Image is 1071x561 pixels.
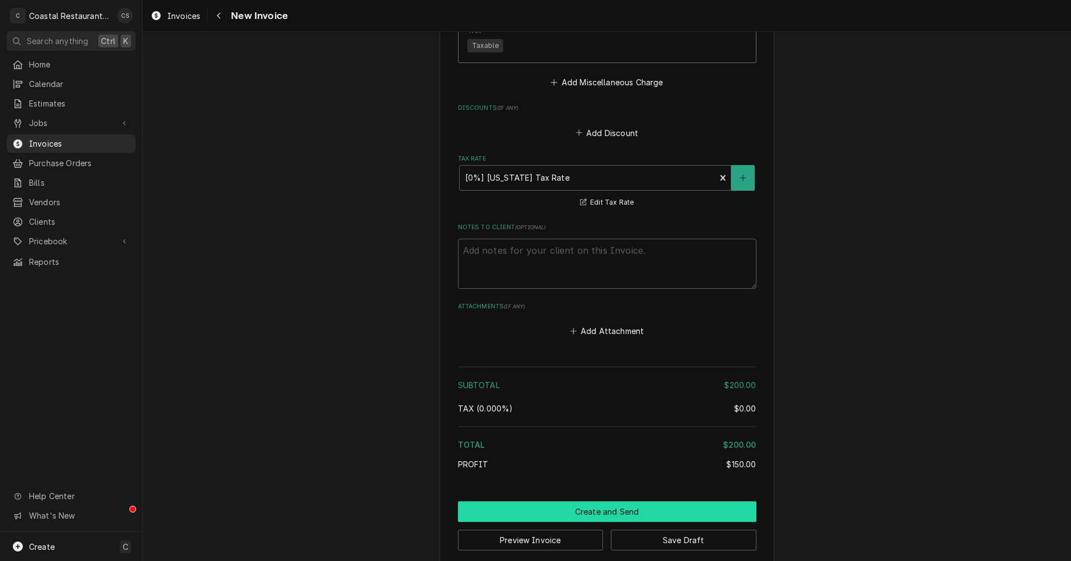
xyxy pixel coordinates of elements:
span: $150.00 [726,460,756,469]
span: Jobs [29,117,113,129]
div: $200.00 [723,439,756,451]
div: Tax Rate [458,154,756,210]
a: Purchase Orders [7,154,136,172]
button: Create New Tax [731,165,755,191]
div: Button Group [458,501,756,550]
a: Home [7,55,136,74]
svg: Create New Tax [740,174,746,182]
div: Tax [458,403,756,414]
span: Help Center [29,490,129,502]
button: Edit Tax Rate [578,196,636,210]
span: Profit [458,460,489,469]
span: Pricebook [29,235,113,247]
div: CS [117,8,133,23]
span: ( if any ) [497,105,518,111]
div: Discounts [458,104,756,141]
div: $200.00 [724,379,756,391]
span: What's New [29,510,129,521]
span: Calendar [29,78,130,90]
button: Preview Invoice [458,530,604,550]
label: Notes to Client [458,223,756,232]
button: Add Discount [573,125,640,141]
div: Subtotal [458,379,756,391]
button: Navigate back [210,7,228,25]
div: Amount Summary [458,362,756,478]
span: Search anything [27,35,88,47]
button: Search anythingCtrlK [7,31,136,51]
span: Create [29,542,55,552]
button: Add Attachment [568,323,646,339]
span: Vendors [29,196,130,208]
div: Button Group Row [458,501,756,522]
div: Notes to Client [458,223,756,288]
div: C [10,8,26,23]
div: Chris Sockriter's Avatar [117,8,133,23]
span: Clients [29,216,130,228]
a: Go to Jobs [7,114,136,132]
span: Invoices [29,138,130,149]
span: Invoices [167,10,200,22]
a: Go to What's New [7,506,136,525]
span: Total [458,440,485,449]
span: C [123,541,128,553]
span: Tax ( 0.000% ) [458,404,513,413]
span: ( optional ) [515,224,546,230]
div: Profit [458,458,756,470]
div: Button Group Row [458,522,756,550]
a: Go to Pricebook [7,232,136,250]
span: ( if any ) [504,303,525,309]
div: Coastal Restaurant Repair [29,10,111,22]
a: Invoices [146,7,205,25]
a: Calendar [7,75,136,93]
a: Estimates [7,94,136,113]
label: Tax Rate [458,154,756,163]
a: Clients [7,212,136,231]
span: Taxable [467,39,503,52]
span: Bills [29,177,130,188]
button: Save Draft [611,530,756,550]
a: Reports [7,253,136,271]
span: Estimates [29,98,130,109]
a: Invoices [7,134,136,153]
button: Create and Send [458,501,756,522]
span: Subtotal [458,380,500,390]
span: Ctrl [101,35,115,47]
span: K [123,35,128,47]
a: Bills [7,173,136,192]
a: Vendors [7,193,136,211]
div: Total [458,439,756,451]
label: Attachments [458,302,756,311]
span: Purchase Orders [29,157,130,169]
div: Attachments [458,302,756,339]
a: Go to Help Center [7,487,136,505]
button: Add Miscellaneous Charge [549,75,665,90]
span: Reports [29,256,130,268]
div: Coastal Restaurant Repair's Avatar [10,8,26,23]
span: Home [29,59,130,70]
div: $0.00 [734,403,756,414]
label: Discounts [458,104,756,113]
span: New Invoice [228,8,288,23]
